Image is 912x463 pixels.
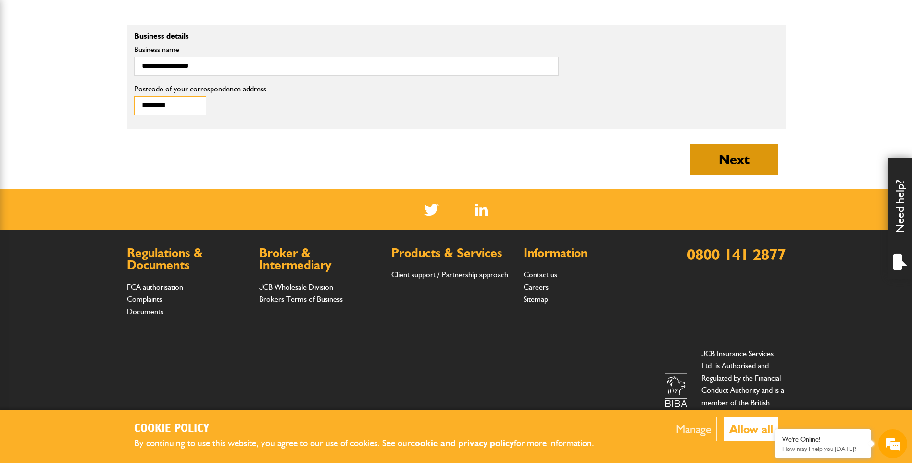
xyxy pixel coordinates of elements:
img: d_20077148190_company_1631870298795_20077148190 [16,53,40,67]
button: Allow all [724,417,778,441]
a: cookie and privacy policy [411,437,514,449]
button: Manage [671,417,717,441]
div: Need help? [888,158,912,279]
input: Enter your phone number [12,146,175,167]
p: JCB Insurance Services Ltd. is Authorised and Regulated by the Financial Conduct Authority and is... [701,347,786,434]
textarea: Type your message and hit 'Enter' [12,174,175,288]
input: Enter your email address [12,117,175,139]
h2: Products & Services [391,247,514,259]
div: We're Online! [782,436,864,444]
a: Careers [524,283,549,292]
img: Twitter [424,204,439,216]
a: LinkedIn [475,204,488,216]
em: Start Chat [131,296,175,309]
div: Chat with us now [50,54,162,66]
h2: Regulations & Documents [127,247,250,271]
h2: Cookie Policy [134,422,610,437]
div: Minimize live chat window [158,5,181,28]
h2: Information [524,247,646,259]
a: Documents [127,307,163,316]
a: Complaints [127,295,162,304]
a: Brokers Terms of Business [259,295,343,304]
a: Sitemap [524,295,548,304]
label: Business name [134,46,559,53]
input: Enter your last name [12,89,175,110]
a: Contact us [524,270,557,279]
p: How may I help you today? [782,445,864,452]
a: JCB Wholesale Division [259,283,333,292]
button: Next [690,144,778,175]
a: 0800 141 2877 [687,245,786,264]
img: Linked In [475,204,488,216]
a: Client support / Partnership approach [391,270,508,279]
label: Postcode of your correspondence address [134,85,281,93]
h2: Broker & Intermediary [259,247,382,271]
p: Business details [134,32,559,40]
a: FCA authorisation [127,283,183,292]
p: By continuing to use this website, you agree to our use of cookies. See our for more information. [134,436,610,451]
